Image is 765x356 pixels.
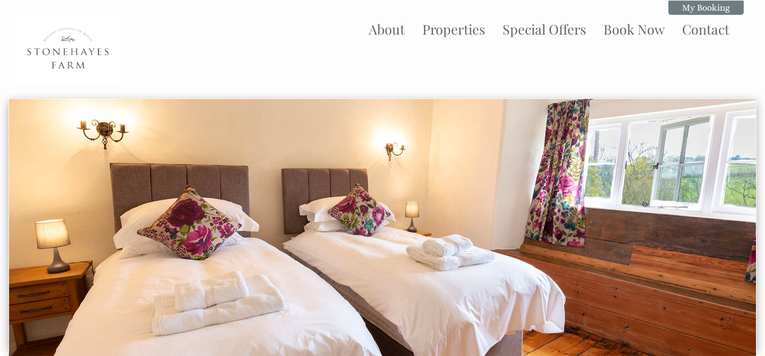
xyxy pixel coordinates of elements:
[369,20,405,38] a: About
[422,20,485,38] a: Properties
[668,1,744,15] a: My Booking
[682,20,729,38] a: Contact
[603,20,665,38] a: Book Now
[503,20,586,38] a: Special Offers
[15,16,121,82] img: Stonehayes Farm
